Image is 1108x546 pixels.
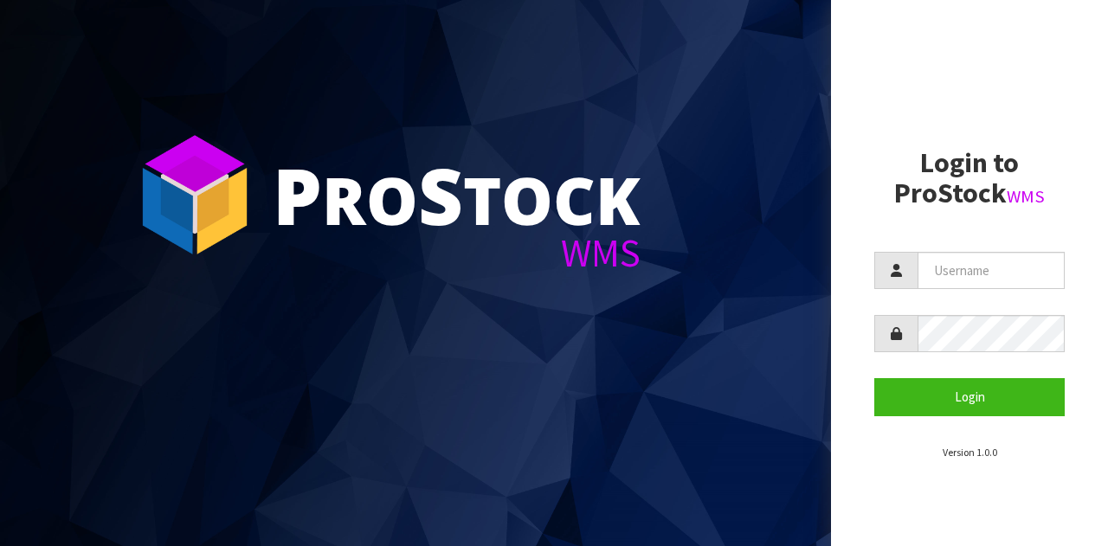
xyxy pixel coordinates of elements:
[273,142,322,247] span: P
[273,156,641,234] div: ro tock
[874,378,1065,415] button: Login
[874,148,1065,209] h2: Login to ProStock
[273,234,641,273] div: WMS
[918,252,1065,289] input: Username
[130,130,260,260] img: ProStock Cube
[418,142,463,247] span: S
[943,446,997,459] small: Version 1.0.0
[1007,185,1045,208] small: WMS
